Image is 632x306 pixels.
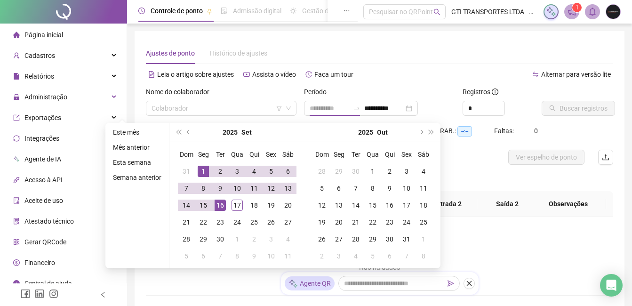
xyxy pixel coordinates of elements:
[215,200,226,211] div: 16
[246,231,263,248] td: 2025-10-02
[542,101,615,116] button: Buscar registros
[212,197,229,214] td: 2025-09-16
[146,87,216,97] label: Nome do colaborador
[588,8,597,16] span: bell
[13,177,20,183] span: api
[546,7,556,17] img: sparkle-icon.fc2bf0ac1784a2077858766a79e2daf3.svg
[541,71,611,78] span: Alternar para versão lite
[401,200,412,211] div: 17
[109,157,165,168] li: Esta semana
[398,214,415,231] td: 2025-10-24
[195,180,212,197] td: 2025-09-08
[13,259,20,266] span: dollar
[313,146,330,163] th: Dom
[350,234,361,245] div: 28
[263,248,280,265] td: 2025-10-10
[347,163,364,180] td: 2025-09-30
[333,250,344,262] div: 3
[246,163,263,180] td: 2025-09-04
[181,166,192,177] div: 31
[316,183,328,194] div: 5
[358,123,373,142] button: year panel
[367,217,378,228] div: 22
[418,217,429,228] div: 25
[537,199,599,209] span: Observações
[243,71,250,78] span: youtube
[198,234,209,245] div: 29
[280,248,296,265] td: 2025-10-11
[24,217,74,225] span: Atestado técnico
[24,176,63,184] span: Acesso à API
[195,197,212,214] td: 2025-09-15
[35,289,44,298] span: linkedin
[350,183,361,194] div: 7
[381,146,398,163] th: Qui
[248,250,260,262] div: 9
[210,49,267,57] span: Histórico de ajustes
[330,146,347,163] th: Seg
[248,234,260,245] div: 2
[415,214,432,231] td: 2025-10-25
[263,180,280,197] td: 2025-09-12
[418,250,429,262] div: 8
[576,4,579,11] span: 1
[333,200,344,211] div: 13
[24,72,54,80] span: Relatórios
[263,197,280,214] td: 2025-09-19
[367,166,378,177] div: 1
[246,180,263,197] td: 2025-09-11
[606,5,620,19] img: 79366
[367,234,378,245] div: 29
[333,166,344,177] div: 29
[347,248,364,265] td: 2025-11-04
[313,163,330,180] td: 2025-09-28
[347,197,364,214] td: 2025-10-14
[417,191,477,217] th: Entrada 2
[24,31,63,39] span: Página inicial
[13,73,20,80] span: file
[215,217,226,228] div: 23
[282,183,294,194] div: 13
[223,123,238,142] button: year panel
[229,146,246,163] th: Qua
[313,231,330,248] td: 2025-10-26
[282,234,294,245] div: 4
[367,183,378,194] div: 8
[195,146,212,163] th: Seg
[24,135,59,142] span: Integrações
[229,231,246,248] td: 2025-10-01
[246,197,263,214] td: 2025-09-18
[24,52,55,59] span: Cadastros
[215,183,226,194] div: 9
[181,200,192,211] div: 14
[109,142,165,153] li: Mês anterior
[602,153,609,161] span: upload
[381,231,398,248] td: 2025-10-30
[13,197,20,204] span: audit
[384,200,395,211] div: 16
[492,89,498,95] span: info-circle
[416,123,426,142] button: next-year
[364,180,381,197] td: 2025-10-08
[381,197,398,214] td: 2025-10-16
[24,280,72,287] span: Central de ajuda
[305,71,312,78] span: history
[184,123,194,142] button: prev-year
[229,248,246,265] td: 2025-10-08
[195,248,212,265] td: 2025-10-06
[384,234,395,245] div: 30
[13,32,20,38] span: home
[13,52,20,59] span: user-add
[138,8,145,14] span: clock-circle
[285,276,335,290] div: Agente QR
[232,200,243,211] div: 17
[466,280,472,287] span: close
[280,180,296,197] td: 2025-09-13
[350,166,361,177] div: 30
[448,280,454,287] span: send
[330,214,347,231] td: 2025-10-20
[21,289,30,298] span: facebook
[398,231,415,248] td: 2025-10-31
[350,200,361,211] div: 14
[477,191,537,217] th: Saída 2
